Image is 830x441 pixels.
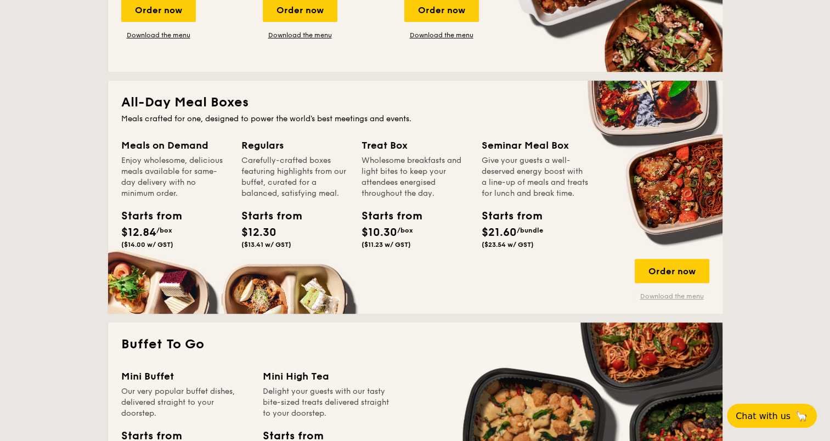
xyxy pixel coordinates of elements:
a: Download the menu [121,31,196,39]
a: Download the menu [263,31,337,39]
div: Treat Box [362,138,468,153]
div: Regulars [241,138,348,153]
span: ($23.54 w/ GST) [482,241,534,248]
span: $12.30 [241,226,276,239]
div: Enjoy wholesome, delicious meals available for same-day delivery with no minimum order. [121,155,228,199]
h2: Buffet To Go [121,336,709,353]
div: Starts from [121,208,171,224]
div: Carefully-crafted boxes featuring highlights from our buffet, curated for a balanced, satisfying ... [241,155,348,199]
div: Our very popular buffet dishes, delivered straight to your doorstep. [121,386,250,419]
div: Starts from [362,208,411,224]
span: ($13.41 w/ GST) [241,241,291,248]
div: Starts from [241,208,291,224]
span: $10.30 [362,226,397,239]
button: Chat with us🦙 [727,404,817,428]
span: ($11.23 w/ GST) [362,241,411,248]
div: Order now [635,259,709,283]
span: $12.84 [121,226,156,239]
div: Meals on Demand [121,138,228,153]
div: Mini High Tea [263,369,391,384]
div: Delight your guests with our tasty bite-sized treats delivered straight to your doorstep. [263,386,391,419]
div: Mini Buffet [121,369,250,384]
div: Meals crafted for one, designed to power the world's best meetings and events. [121,114,709,125]
span: Chat with us [736,411,791,421]
h2: All-Day Meal Boxes [121,94,709,111]
div: Starts from [482,208,531,224]
span: /bundle [517,227,543,234]
a: Download the menu [635,292,709,301]
span: /box [397,227,413,234]
div: Wholesome breakfasts and light bites to keep your attendees energised throughout the day. [362,155,468,199]
span: ($14.00 w/ GST) [121,241,173,248]
span: /box [156,227,172,234]
span: $21.60 [482,226,517,239]
a: Download the menu [404,31,479,39]
div: Seminar Meal Box [482,138,589,153]
span: 🦙 [795,410,808,422]
div: Give your guests a well-deserved energy boost with a line-up of meals and treats for lunch and br... [482,155,589,199]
